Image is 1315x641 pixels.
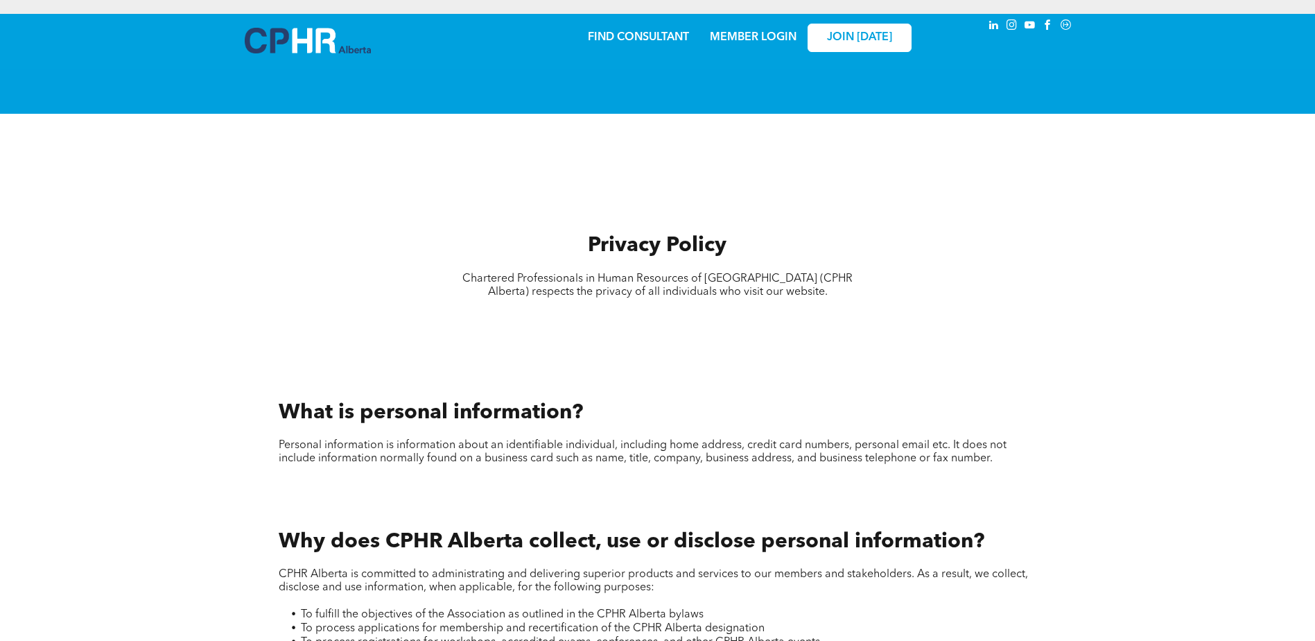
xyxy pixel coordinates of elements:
[1059,17,1074,36] a: Social network
[588,32,689,43] a: FIND CONSULTANT
[245,28,371,53] img: A blue and white logo for cp alberta
[1004,17,1020,36] a: instagram
[301,609,704,620] span: To fulfill the objectives of the Association as outlined in the CPHR Alberta bylaws
[279,440,1007,464] span: Personal information is information about an identifiable individual, including home address, cre...
[301,623,765,634] span: To process applications for membership and recertification of the CPHR Alberta designation
[279,531,984,552] span: Why does CPHR Alberta collect, use or disclose personal information?
[279,402,583,423] span: What is personal information?
[710,32,796,43] a: MEMBER LOGIN
[588,235,726,256] span: Privacy Policy
[279,569,1028,593] span: CPHR Alberta is committed to administrating and delivering superior products and services to our ...
[986,17,1002,36] a: linkedin
[462,273,853,298] span: Chartered Professionals in Human Resources of [GEOGRAPHIC_DATA] (CPHR Alberta) respects the priva...
[1022,17,1038,36] a: youtube
[808,24,912,52] a: JOIN [DATE]
[1040,17,1056,36] a: facebook
[827,31,892,44] span: JOIN [DATE]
